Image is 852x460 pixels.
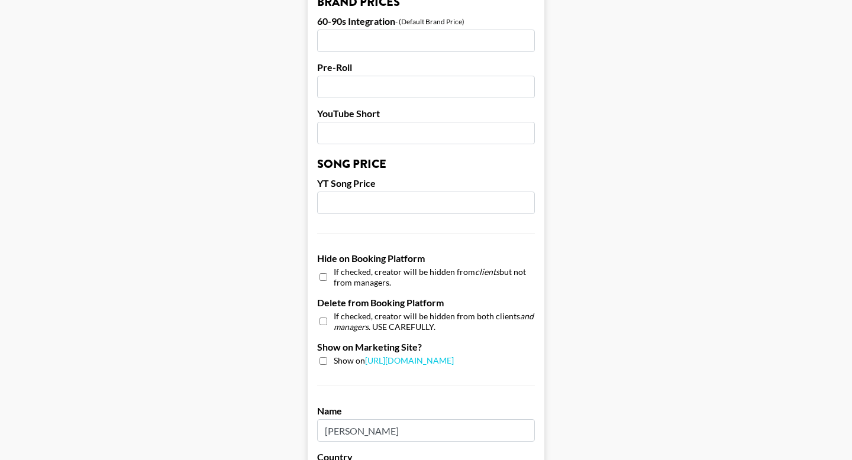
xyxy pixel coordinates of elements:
label: Delete from Booking Platform [317,297,535,309]
label: Hide on Booking Platform [317,252,535,264]
label: 60-90s Integration [317,15,395,27]
em: clients [475,267,499,277]
h3: Song Price [317,158,535,170]
label: YT Song Price [317,177,535,189]
a: [URL][DOMAIN_NAME] [365,355,454,365]
label: Pre-Roll [317,61,535,73]
label: YouTube Short [317,108,535,119]
span: If checked, creator will be hidden from both clients . USE CAREFULLY. [334,311,535,332]
em: and managers [334,311,534,332]
label: Show on Marketing Site? [317,341,535,353]
span: Show on [334,355,454,367]
label: Name [317,405,535,417]
span: If checked, creator will be hidden from but not from managers. [334,267,535,287]
div: - (Default Brand Price) [395,17,464,26]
